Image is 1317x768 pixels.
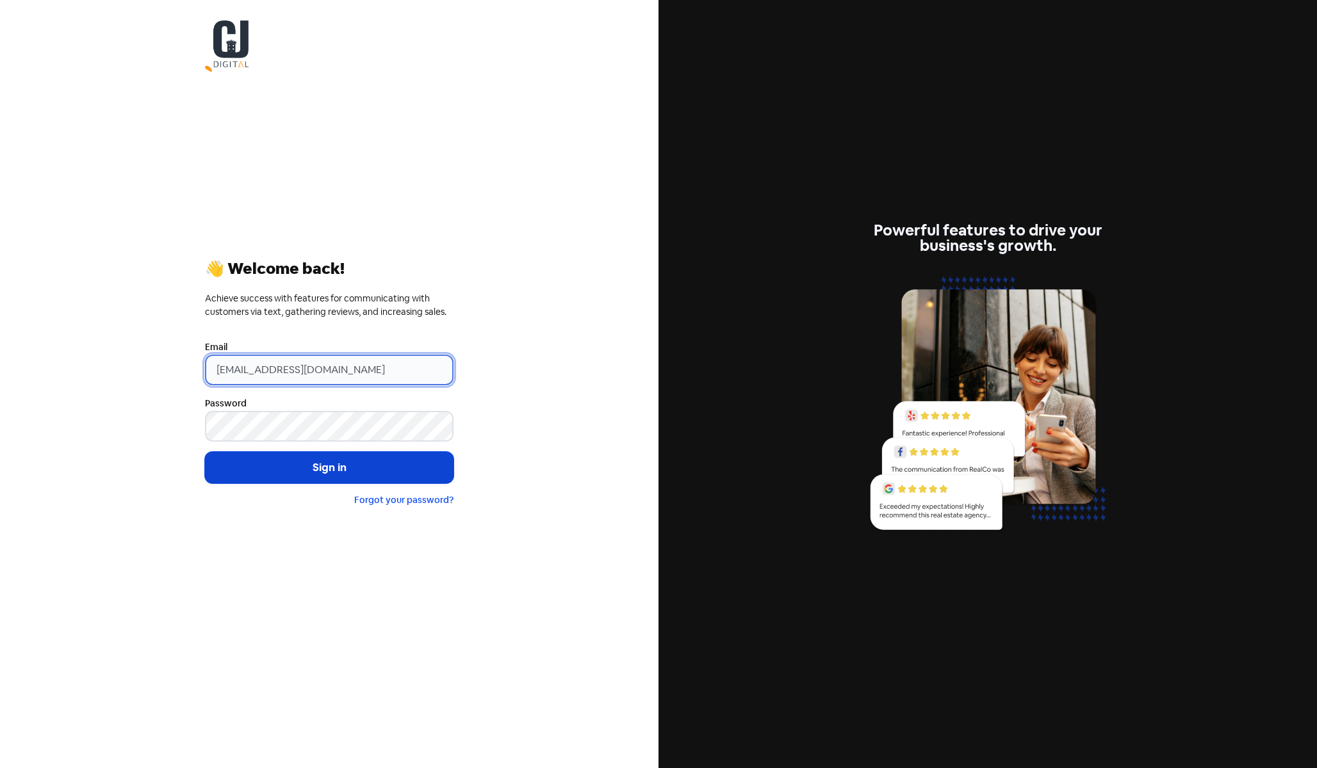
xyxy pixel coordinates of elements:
[205,292,454,319] div: Achieve success with features for communicating with customers via text, gathering reviews, and i...
[354,494,454,506] a: Forgot your password?
[205,452,454,484] button: Sign in
[863,269,1112,545] img: reviews
[205,261,454,276] div: 👋 Welcome back!
[863,223,1112,253] div: Powerful features to drive your business's growth.
[205,397,247,410] label: Password
[205,340,227,354] label: Email
[205,355,454,385] input: Enter your email address...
